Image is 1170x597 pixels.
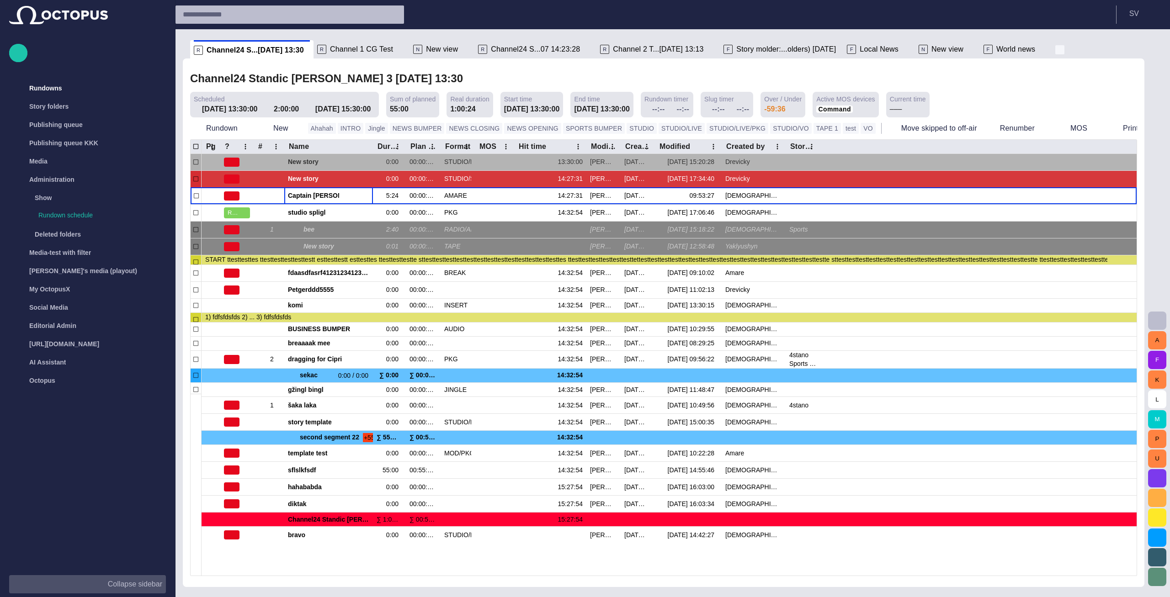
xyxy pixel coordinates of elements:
div: 0:00 [386,418,402,427]
div: 10/09 13:29:31 [624,174,651,183]
button: STUDIO/LIVE [659,123,705,134]
p: Media-test with filter [29,248,91,257]
button: SPORTS BUMPER [563,123,625,134]
button: Print [1107,120,1142,137]
div: 01/09 10:07:05 [624,285,651,294]
span: New story [288,174,369,183]
div: 00:00:00:00 [409,355,437,364]
div: Yaklyushyn [725,242,761,251]
div: 10/09 09:10:02 [668,269,718,277]
div: 5:24 [386,191,402,200]
div: breaaaak mee [288,337,369,350]
div: FStory molder:...olders) [DATE] [720,40,843,58]
span: bee [303,225,369,234]
div: Vedra [725,531,782,539]
div: 10/09 13:29:41 [624,158,651,166]
p: Octopus [29,376,55,385]
div: 15/09 16:03:00 [668,483,718,491]
button: New [257,120,304,137]
button: # column menu [270,140,282,153]
div: 0:00 [386,339,402,348]
div: Stanislav Vedra (svedra) [590,269,617,277]
div: New story [288,238,369,255]
div: 15/09 16:03:34 [624,500,651,508]
span: fdaasdfasrf412312341234das [288,269,369,277]
button: MOS [1054,120,1103,137]
button: NEWS BUMPER [390,123,445,134]
div: 09/09 15:18:22 [668,225,718,234]
span: New story [303,242,369,251]
div: Grygoriy Yaklyushyn (gyaklyushyn) [590,531,617,539]
div: ∑ 0:00 [379,369,402,382]
div: 12/09 11:48:47 [668,386,718,394]
div: Vedra [725,339,782,348]
p: AI Assistant [29,358,66,367]
button: Move skipped to off-air [885,120,980,137]
div: 20/08 08:29:10 [624,386,651,394]
div: Vedra [725,225,782,234]
p: Publishing queue [29,120,83,129]
div: AMARE [444,191,467,200]
div: AUDIO [444,325,464,333]
div: 00:00:00:00 [409,418,437,427]
div: Ilja Chomutov (ichomutov) [590,355,617,364]
span: New view [931,45,963,54]
p: F [984,45,993,54]
div: 12/08 14:27:44 [624,325,651,333]
div: STUDIO/LIVE/PKG [444,418,471,427]
div: 00:00:00:00 [409,269,437,277]
div: story template [288,414,369,430]
div: Vedra [725,301,782,310]
div: Publishing queue [9,116,166,134]
div: 10/09 11:02:13 [668,285,718,294]
div: Stanislav Vedra (svedra) [590,174,617,183]
div: 15:27:54 [518,515,583,524]
div: 17/09 09:56:22 [668,355,718,364]
button: SV [1122,5,1165,22]
button: Modified column menu [707,140,720,153]
button: Created column menu [640,140,653,153]
div: 20/08 10:43:23 [624,401,651,410]
button: Collapse sidebar [9,575,166,593]
button: STUDIO/LIVE/PKG [707,123,768,134]
div: komi [288,299,369,312]
div: Vedra [725,401,782,410]
div: Stanislav Vedra (svedra) [590,401,617,410]
div: 14:32:54 [518,325,583,333]
div: 14:32:54 [518,386,583,394]
p: R [194,46,203,55]
div: Richard Amare (ramare) [590,449,617,458]
div: 20/08 09:52:52 [624,355,651,364]
div: 20/08 10:22:28 [668,449,718,458]
button: Rundown [190,120,254,137]
div: 0:00 [386,301,402,310]
div: Vedra [725,483,782,491]
div: 00:55:00:00 [409,466,437,475]
div: sflslkfsdf [288,462,369,478]
button: P [1148,430,1166,448]
img: Octopus News Room [9,6,108,24]
div: 0:00 [386,483,402,491]
div: gžingl bingl [288,383,369,396]
p: N [919,45,928,54]
div: sekac [288,369,334,382]
div: 0:00 [386,449,402,458]
div: Media [9,152,166,170]
div: 00:00:00:00 [409,339,437,348]
div: 14:32:54 [518,339,583,348]
div: 00:00:00:00 [409,242,437,251]
div: 14:32:54 [518,431,583,444]
div: RChannel 1 CG Test [314,40,409,58]
div: Stanislav Vedra (svedra) [590,418,617,427]
span: studio spligl [288,208,369,217]
button: Modified by column menu [606,140,619,153]
div: INSERT [444,301,468,310]
div: 20/08 08:29:49 [624,301,651,310]
div: 00:00:00:00 [409,386,437,394]
div: 55:00 [383,466,402,475]
span: diktak [288,500,369,508]
div: AI Assistant [9,353,166,371]
button: Format column menu [460,140,473,153]
div: Stanislav Vedra (svedra) [590,500,617,508]
div: Media-test with filter [9,243,166,262]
